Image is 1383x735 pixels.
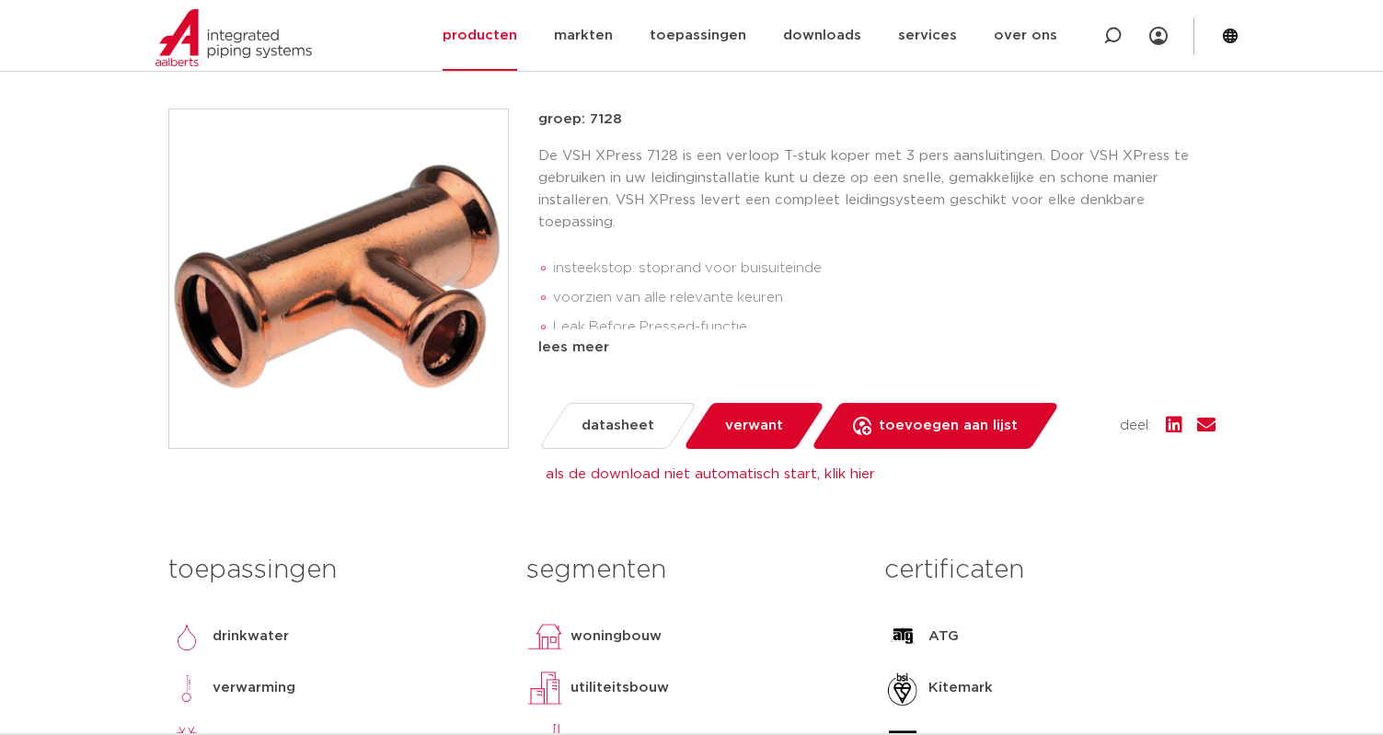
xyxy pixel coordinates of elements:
img: Product Image for VSH XPress Koper T-stuk verloop (3 x press) [169,109,508,448]
h3: certificaten [884,552,1215,589]
span: toevoegen aan lijst [879,411,1018,441]
img: woningbouw [526,618,563,655]
img: utiliteitsbouw [526,670,563,706]
p: verwarming [213,677,295,699]
div: lees meer [538,337,1216,359]
p: woningbouw [570,626,662,648]
a: verwant [682,403,824,449]
a: als de download niet automatisch start, klik hier [546,467,875,481]
p: drinkwater [213,626,289,648]
h3: segmenten [526,552,857,589]
p: Kitemark [928,677,993,699]
img: Kitemark [884,670,921,706]
li: Leak Before Pressed-functie [553,313,1216,342]
p: utiliteitsbouw [570,677,669,699]
span: verwant [725,411,783,441]
p: ATG [928,626,959,648]
span: deel: [1120,415,1151,437]
span: datasheet [582,411,654,441]
img: ATG [884,618,921,655]
img: verwarming [168,670,205,706]
a: datasheet [537,403,697,449]
img: drinkwater [168,618,205,655]
p: groep: 7128 [538,109,1216,131]
h3: toepassingen [168,552,499,589]
li: insteekstop: stoprand voor buisuiteinde [553,254,1216,283]
p: De VSH XPress 7128 is een verloop T-stuk koper met 3 pers aansluitingen. Door VSH XPress te gebru... [538,145,1216,234]
li: voorzien van alle relevante keuren [553,283,1216,313]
